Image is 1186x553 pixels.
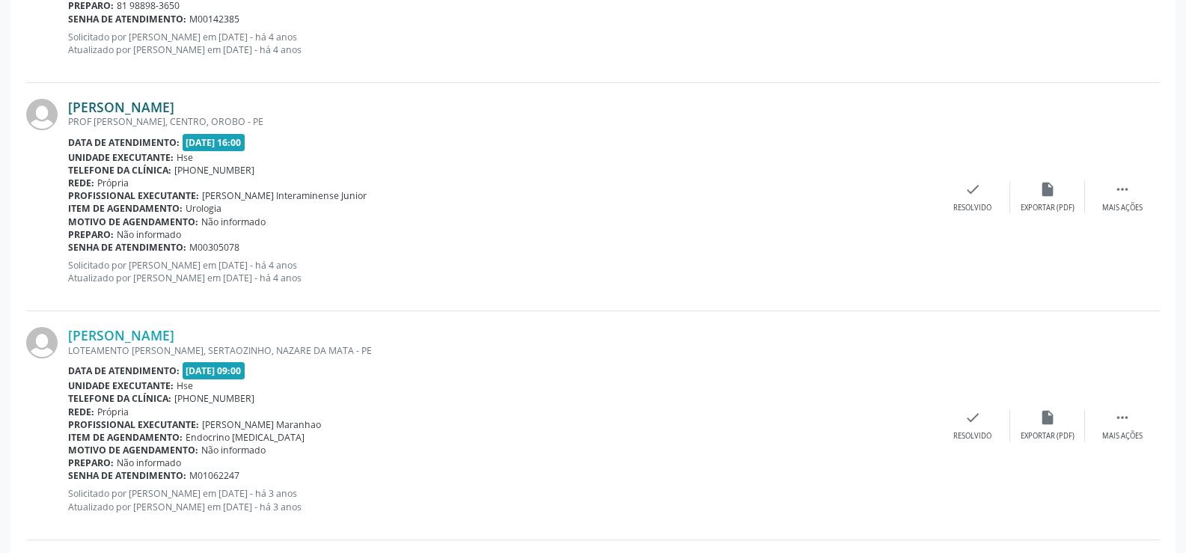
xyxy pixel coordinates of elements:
b: Unidade executante: [68,379,174,392]
b: Item de agendamento: [68,431,183,444]
b: Profissional executante: [68,189,199,202]
b: Senha de atendimento: [68,241,186,254]
div: LOTEAMENTO [PERSON_NAME], SERTAOZINHO, NAZARE DA MATA - PE [68,344,935,357]
span: Endocrino [MEDICAL_DATA] [186,431,305,444]
span: Hse [177,379,193,392]
div: Exportar (PDF) [1021,431,1075,442]
div: Mais ações [1102,203,1143,213]
div: PROF [PERSON_NAME], CENTRO, OROBO - PE [68,115,935,128]
i: insert_drive_file [1039,409,1056,426]
span: Não informado [117,456,181,469]
p: Solicitado por [PERSON_NAME] em [DATE] - há 4 anos Atualizado por [PERSON_NAME] em [DATE] - há 4 ... [68,31,935,56]
span: [PHONE_NUMBER] [174,392,254,405]
i: check [965,409,981,426]
span: Urologia [186,202,221,215]
b: Senha de atendimento: [68,13,186,25]
span: [DATE] 09:00 [183,362,245,379]
a: [PERSON_NAME] [68,99,174,115]
b: Preparo: [68,228,114,241]
b: Profissional executante: [68,418,199,431]
span: Não informado [201,444,266,456]
b: Rede: [68,406,94,418]
span: M00142385 [189,13,239,25]
div: Resolvido [953,203,991,213]
img: img [26,327,58,358]
b: Motivo de agendamento: [68,216,198,228]
i:  [1114,181,1131,198]
i:  [1114,409,1131,426]
span: M00305078 [189,241,239,254]
span: Hse [177,151,193,164]
span: Não informado [117,228,181,241]
i: insert_drive_file [1039,181,1056,198]
p: Solicitado por [PERSON_NAME] em [DATE] - há 3 anos Atualizado por [PERSON_NAME] em [DATE] - há 3 ... [68,487,935,513]
b: Telefone da clínica: [68,164,171,177]
b: Motivo de agendamento: [68,444,198,456]
b: Data de atendimento: [68,136,180,149]
p: Solicitado por [PERSON_NAME] em [DATE] - há 4 anos Atualizado por [PERSON_NAME] em [DATE] - há 4 ... [68,259,935,284]
b: Telefone da clínica: [68,392,171,405]
div: Resolvido [953,431,991,442]
img: img [26,99,58,130]
b: Data de atendimento: [68,364,180,377]
span: Própria [97,177,129,189]
span: [PHONE_NUMBER] [174,164,254,177]
span: Própria [97,406,129,418]
b: Rede: [68,177,94,189]
i: check [965,181,981,198]
a: [PERSON_NAME] [68,327,174,343]
span: M01062247 [189,469,239,482]
b: Unidade executante: [68,151,174,164]
span: [PERSON_NAME] Maranhao [202,418,321,431]
div: Mais ações [1102,431,1143,442]
b: Senha de atendimento: [68,469,186,482]
span: [PERSON_NAME] Interaminense Junior [202,189,367,202]
b: Item de agendamento: [68,202,183,215]
span: Não informado [201,216,266,228]
b: Preparo: [68,456,114,469]
span: [DATE] 16:00 [183,134,245,151]
div: Exportar (PDF) [1021,203,1075,213]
